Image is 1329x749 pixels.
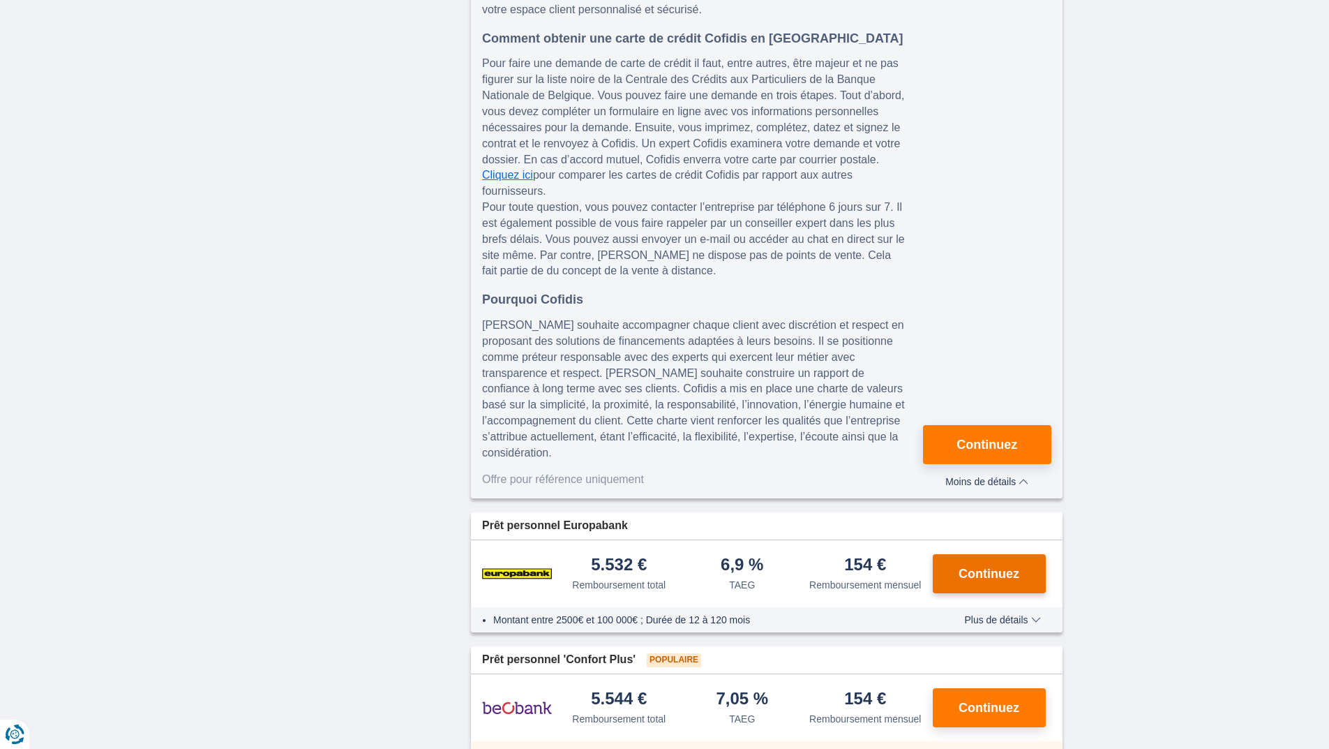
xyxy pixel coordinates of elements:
[482,690,552,725] img: pret personnel Beobank
[591,556,647,575] div: 5.532 €
[964,615,1040,625] span: Plus de détails
[729,712,755,726] div: TAEG
[493,613,924,627] li: Montant entre 2500€ et 100 000€ ; Durée de 12 à 120 mois
[482,56,906,279] p: Pour faire une demande de carte de crédit il faut, entre autres, être majeur et ne pas figurer su...
[591,690,647,709] div: 5.544 €
[647,653,701,667] span: Populaire
[933,554,1046,593] button: Continuez
[482,518,628,534] span: Prêt personnel Europabank
[844,556,886,575] div: 154 €
[954,614,1051,625] button: Plus de détails
[482,472,923,488] div: Offre pour référence uniquement
[844,690,886,709] div: 154 €
[482,31,903,45] b: Comment obtenir une carte de crédit Cofidis en [GEOGRAPHIC_DATA]
[959,568,1019,580] span: Continuez
[482,292,583,306] b: Pourquoi Cofidis
[923,425,1051,464] button: Continuez
[933,688,1046,727] button: Continuez
[482,652,636,668] span: Prêt personnel 'Confort Plus'
[729,578,755,592] div: TAEG
[956,438,1017,451] span: Continuez
[716,690,768,709] div: 7,05 %
[572,578,666,592] div: Remboursement total
[482,169,533,181] a: Cliquez ici
[809,712,921,726] div: Remboursement mensuel
[959,702,1019,714] span: Continuez
[809,578,921,592] div: Remboursement mensuel
[572,712,666,726] div: Remboursement total
[721,556,763,575] div: 6,9 %
[482,556,552,591] img: pret personnel Europabank
[482,318,906,461] p: [PERSON_NAME] souhaite accompagner chaque client avec discrétion et respect en proposant des solu...
[945,477,1028,487] span: Moins de détails
[923,471,1051,487] button: Moins de détails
